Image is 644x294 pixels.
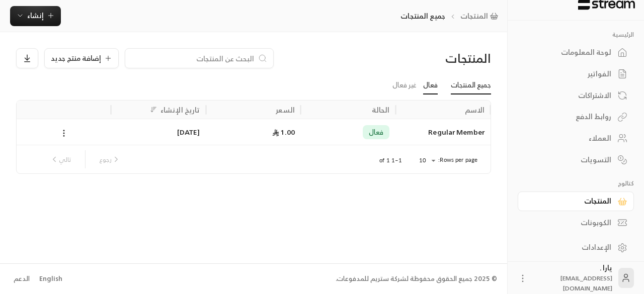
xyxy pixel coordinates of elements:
div: السعر [276,104,295,116]
p: الرئيسية [518,31,634,39]
button: إنشاء [10,6,61,26]
p: 1–1 of 1 [379,156,402,164]
span: إضافة منتج جديد [51,55,101,62]
span: فعال [369,127,384,137]
div: العملاء [530,133,611,143]
button: Sort [147,104,159,116]
nav: breadcrumb [400,11,502,21]
a: جميع المنتجات [451,76,491,94]
p: كتالوج [518,179,634,187]
p: Rows per page: [438,156,477,164]
div: المنتجات [420,50,491,66]
div: الكوبونات [530,218,611,228]
span: [EMAIL_ADDRESS][DOMAIN_NAME] [560,273,612,293]
span: 1.00 [272,126,295,138]
a: التسويات [518,150,634,169]
div: تاريخ الإنشاء [160,104,200,116]
a: روابط الدفع [518,107,634,127]
button: إضافة منتج جديد [44,48,119,68]
a: فعال [423,76,438,94]
div: 10 [414,154,438,167]
a: الكوبونات [518,213,634,233]
span: إنشاء [27,9,44,22]
a: الإعدادات [518,238,634,257]
div: الاشتراكات [530,90,611,101]
div: الفواتير [530,69,611,79]
div: Regular Member [401,119,485,145]
a: المنتجات [460,11,502,21]
a: لوحة المعلومات [518,43,634,62]
a: الدعم [10,270,33,288]
a: المنتجات [518,191,634,211]
div: الحالة [372,104,390,116]
a: العملاء [518,129,634,148]
div: يارا . [534,263,612,293]
div: [DATE] [117,119,200,145]
a: غير فعال [392,76,417,94]
div: © 2025 جميع الحقوق محفوظة لشركة ستريم للمدفوعات. [336,274,497,284]
input: البحث عن المنتجات [131,53,254,64]
div: التسويات [530,155,611,165]
div: الإعدادات [530,242,611,252]
div: روابط الدفع [530,112,611,122]
div: لوحة المعلومات [530,47,611,57]
a: الفواتير [518,64,634,84]
div: المنتجات [530,196,611,206]
div: الاسم [465,104,485,116]
p: جميع المنتجات [400,11,445,21]
a: الاشتراكات [518,85,634,105]
div: English [39,274,62,284]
